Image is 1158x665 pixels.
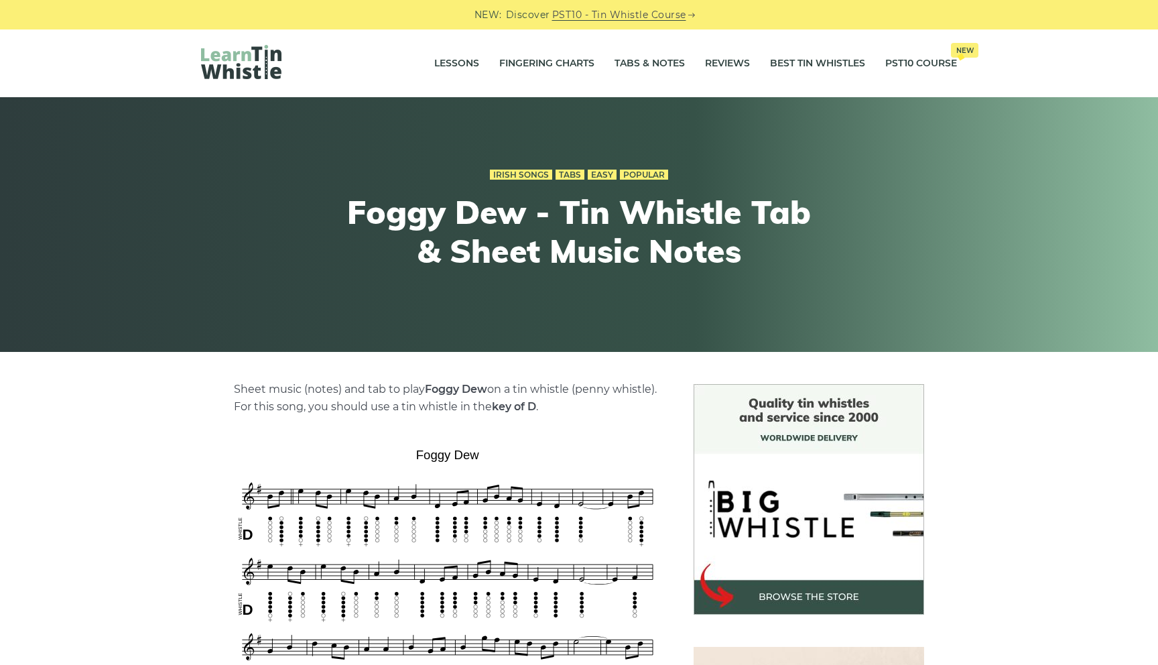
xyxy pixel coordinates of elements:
a: Popular [620,170,668,180]
img: BigWhistle Tin Whistle Store [694,384,924,615]
a: Easy [588,170,617,180]
a: Lessons [434,47,479,80]
strong: key of D [492,400,536,413]
a: Reviews [705,47,750,80]
a: Best Tin Whistles [770,47,865,80]
a: Fingering Charts [499,47,594,80]
span: New [951,43,978,58]
img: LearnTinWhistle.com [201,45,281,79]
a: Tabs [556,170,584,180]
a: Irish Songs [490,170,552,180]
strong: Foggy Dew [425,383,487,396]
p: Sheet music (notes) and tab to play on a tin whistle (penny whistle). For this song, you should u... [234,381,661,416]
a: Tabs & Notes [615,47,685,80]
h1: Foggy Dew - Tin Whistle Tab & Sheet Music Notes [332,193,826,270]
a: PST10 CourseNew [885,47,957,80]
